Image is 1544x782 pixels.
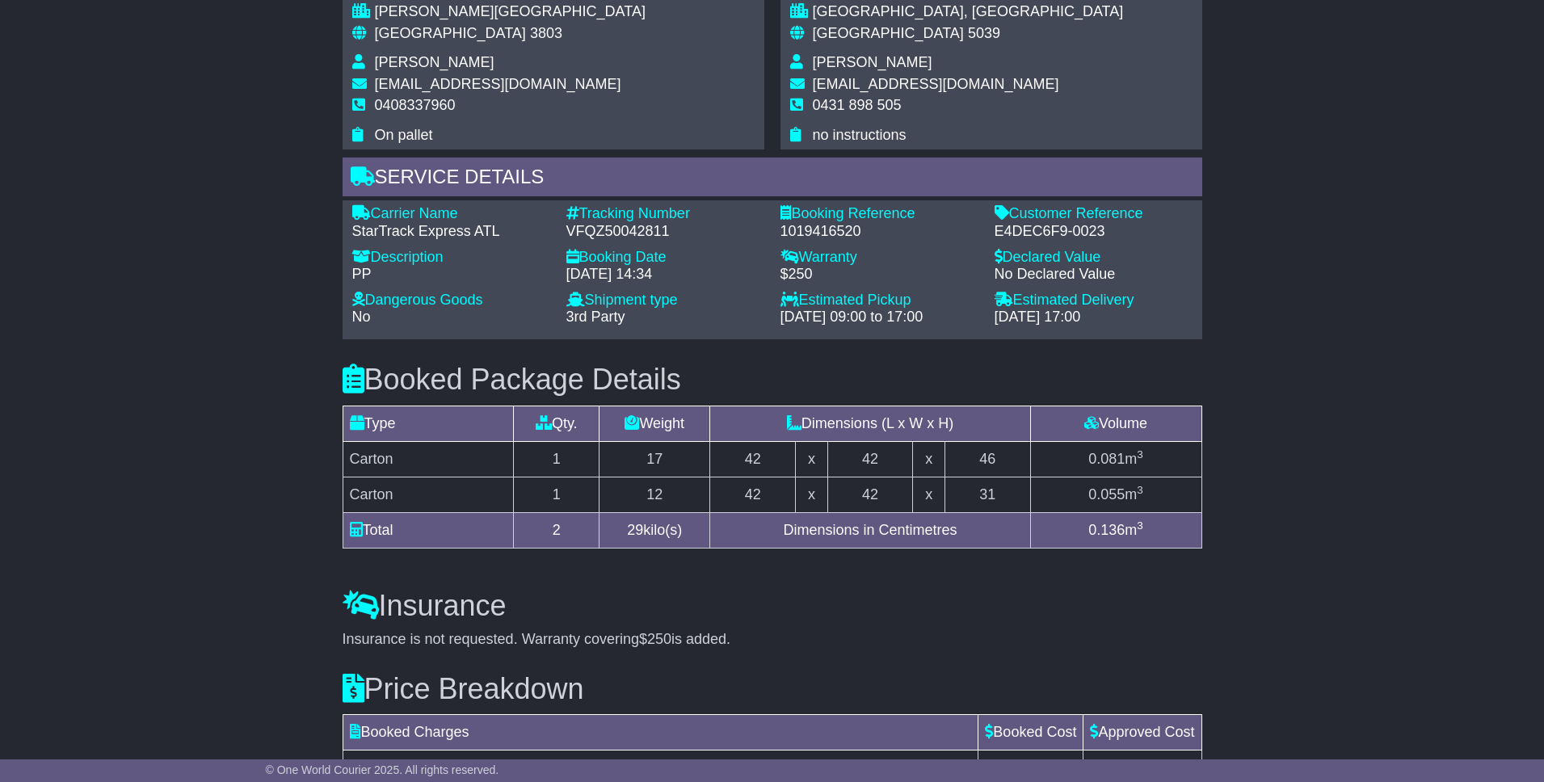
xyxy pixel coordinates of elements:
div: StarTrack Express ATL [352,223,550,241]
h3: Price Breakdown [343,673,1202,705]
div: [DATE] 17:00 [995,309,1193,326]
span: [GEOGRAPHIC_DATA] [813,25,964,41]
td: x [796,477,827,512]
div: Insurance is not requested. Warranty covering is added. [343,631,1202,649]
div: Carrier Name [352,205,550,223]
span: [PERSON_NAME] [813,54,932,70]
div: Booking Date [566,249,764,267]
div: Warranty [780,249,978,267]
div: Shipment type [566,292,764,309]
td: 46 [944,441,1030,477]
div: Tracking Number [566,205,764,223]
div: Booking Reference [780,205,978,223]
div: $250 [780,266,978,284]
span: 0408337960 [375,97,456,113]
td: m [1030,512,1201,548]
td: Dimensions in Centimetres [710,512,1030,548]
span: On pallet [375,127,433,143]
td: Volume [1030,406,1201,441]
td: 12 [600,477,710,512]
td: 1 [514,477,600,512]
img: website_grey.svg [26,42,39,55]
td: 42 [827,477,913,512]
h3: Booked Package Details [343,364,1202,396]
span: 0.136 [1088,522,1125,538]
span: [EMAIL_ADDRESS][DOMAIN_NAME] [813,76,1059,92]
span: 3803 [530,25,562,41]
td: 2 [514,512,600,548]
td: Type [343,406,514,441]
div: Service Details [343,158,1202,201]
span: 3rd Party [566,309,625,325]
div: Domain Overview [65,103,145,114]
span: 0431 898 505 [813,97,902,113]
td: Approved Cost [1083,715,1201,750]
span: © One World Courier 2025. All rights reserved. [266,763,499,776]
div: Declared Value [995,249,1193,267]
sup: 3 [1137,448,1143,460]
sup: 3 [1137,484,1143,496]
td: m [1030,441,1201,477]
img: tab_domain_overview_orange.svg [47,102,60,115]
h3: Insurance [343,590,1202,622]
div: Dangerous Goods [352,292,550,309]
span: 0.081 [1088,451,1125,467]
td: 31 [944,477,1030,512]
div: [DATE] 09:00 to 17:00 [780,309,978,326]
span: [PERSON_NAME] [375,54,494,70]
td: 42 [710,441,796,477]
div: E4DEC6F9-0023 [995,223,1193,241]
div: Description [352,249,550,267]
span: 5039 [968,25,1000,41]
span: 29 [627,522,643,538]
span: [EMAIL_ADDRESS][DOMAIN_NAME] [375,76,621,92]
td: x [913,441,944,477]
td: Booked Cost [978,715,1083,750]
div: VFQZ50042811 [566,223,764,241]
sup: 3 [1137,519,1143,532]
td: Qty. [514,406,600,441]
div: [PERSON_NAME][GEOGRAPHIC_DATA] [375,3,646,21]
td: 1 [514,441,600,477]
span: 0.055 [1088,486,1125,502]
td: 42 [827,441,913,477]
span: no instructions [813,127,907,143]
td: kilo(s) [600,512,710,548]
td: Carton [343,441,514,477]
span: [GEOGRAPHIC_DATA] [375,25,526,41]
span: $250 [639,631,671,647]
img: tab_keywords_by_traffic_grey.svg [163,102,176,115]
td: Dimensions (L x W x H) [710,406,1030,441]
td: Total [343,512,514,548]
td: m [1030,477,1201,512]
div: Estimated Delivery [995,292,1193,309]
td: x [913,477,944,512]
div: PP [352,266,550,284]
div: Customer Reference [995,205,1193,223]
div: [GEOGRAPHIC_DATA], [GEOGRAPHIC_DATA] [813,3,1124,21]
td: Weight [600,406,710,441]
td: 42 [710,477,796,512]
div: 1019416520 [780,223,978,241]
td: Booked Charges [343,715,978,750]
div: Keywords by Traffic [181,103,267,114]
td: Carton [343,477,514,512]
div: Estimated Pickup [780,292,978,309]
div: v 4.0.25 [45,26,79,39]
div: Domain: [DOMAIN_NAME] [42,42,178,55]
td: x [796,441,827,477]
td: 17 [600,441,710,477]
div: [DATE] 14:34 [566,266,764,284]
span: No [352,309,371,325]
img: logo_orange.svg [26,26,39,39]
div: No Declared Value [995,266,1193,284]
